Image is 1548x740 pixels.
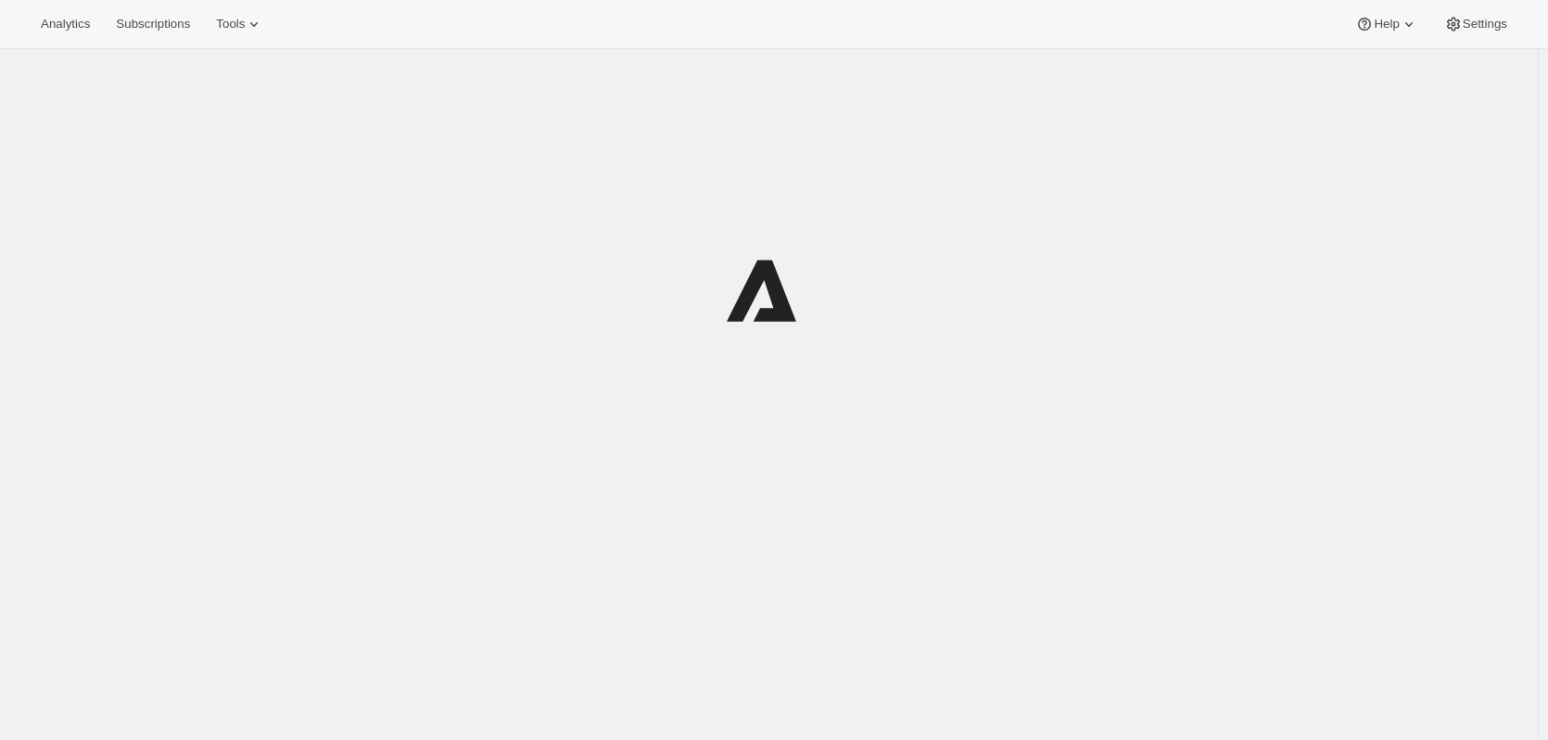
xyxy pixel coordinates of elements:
[105,11,201,37] button: Subscriptions
[1433,11,1518,37] button: Settings
[30,11,101,37] button: Analytics
[116,17,190,32] span: Subscriptions
[1344,11,1428,37] button: Help
[216,17,245,32] span: Tools
[41,17,90,32] span: Analytics
[1463,17,1507,32] span: Settings
[1374,17,1399,32] span: Help
[205,11,274,37] button: Tools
